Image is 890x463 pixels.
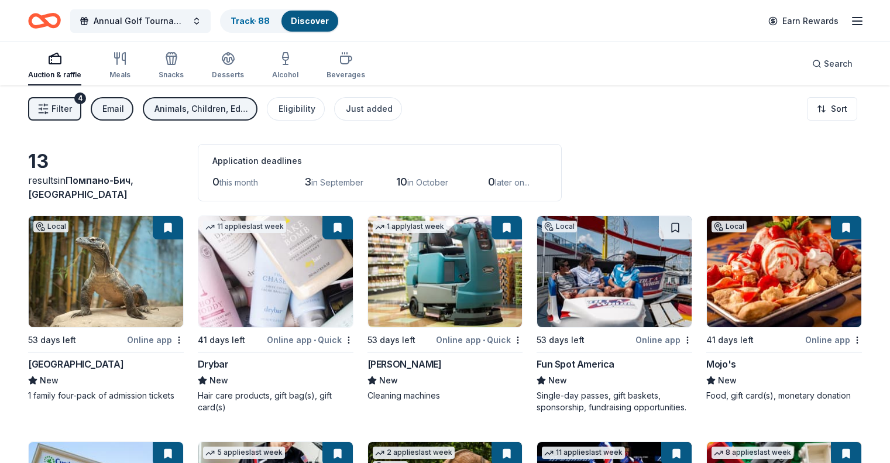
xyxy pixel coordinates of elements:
div: Application deadlines [212,154,547,168]
div: Just added [346,102,393,116]
span: Annual Golf Tournament [94,14,187,28]
div: [GEOGRAPHIC_DATA] [28,357,123,371]
a: Image for Jacksonville Zoo and GardensLocal53 days leftOnline app[GEOGRAPHIC_DATA]New1 family fou... [28,215,184,402]
div: 53 days left [28,333,76,347]
span: New [718,373,737,387]
div: Fun Spot America [537,357,614,371]
span: this month [219,177,258,187]
button: Auction & raffle [28,47,81,85]
div: 41 days left [198,333,245,347]
button: Just added [334,97,402,121]
div: 1 family four-pack of admission tickets [28,390,184,402]
div: Local [542,221,577,232]
div: 41 days left [706,333,754,347]
div: results [28,173,184,201]
div: Eligibility [279,102,315,116]
button: Filter4 [28,97,81,121]
a: Image for Drybar11 applieslast week41 days leftOnline app•QuickDrybarNewHair care products, gift ... [198,215,353,413]
button: Alcohol [272,47,298,85]
div: Online app [635,332,692,347]
button: Search [803,52,862,76]
div: Auction & raffle [28,70,81,80]
span: • [314,335,316,345]
a: Image for Fun Spot AmericaLocal53 days leftOnline appFun Spot AmericaNewSingle-day passes, gift b... [537,215,692,413]
span: 0 [488,176,495,188]
div: Mojo's [706,357,736,371]
div: Online app [805,332,862,347]
span: New [40,373,59,387]
div: Drybar [198,357,229,371]
div: Online app Quick [267,332,353,347]
div: Meals [109,70,130,80]
span: New [209,373,228,387]
a: Image for Mojo'sLocal41 days leftOnline appMojo'sNewFood, gift card(s), monetary donation [706,215,862,402]
div: Cleaning machines [367,390,523,402]
span: Filter [51,102,72,116]
div: 2 applies last week [373,447,455,459]
img: Image for Jacksonville Zoo and Gardens [29,216,183,327]
a: Track· 88 [231,16,270,26]
button: Meals [109,47,130,85]
div: 5 applies last week [203,447,285,459]
div: 11 applies last week [542,447,625,459]
button: Animals, Children, Education, Health, Wellness & Fitness [143,97,257,121]
button: Desserts [212,47,244,85]
button: Sort [807,97,857,121]
div: 4 [74,92,86,104]
span: Sort [831,102,847,116]
img: Image for Mojo's [707,216,861,327]
div: 8 applies last week [712,447,793,459]
span: 10 [396,176,407,188]
button: Eligibility [267,97,325,121]
button: Beverages [327,47,365,85]
div: Online app Quick [436,332,523,347]
img: Image for Tennant [368,216,523,327]
span: • [483,335,485,345]
a: Home [28,7,61,35]
div: [PERSON_NAME] [367,357,442,371]
button: Track· 88Discover [220,9,339,33]
div: Animals, Children, Education, Health, Wellness & Fitness [154,102,248,116]
a: Image for Tennant1 applylast week53 days leftOnline app•Quick[PERSON_NAME]NewCleaning machines [367,215,523,402]
img: Image for Drybar [198,216,353,327]
span: 3 [304,176,311,188]
div: Hair care products, gift bag(s), gift card(s) [198,390,353,413]
span: New [379,373,398,387]
span: in September [311,177,363,187]
div: Desserts [212,70,244,80]
button: Snacks [159,47,184,85]
span: later on... [495,177,530,187]
div: Local [712,221,747,232]
div: 53 days left [367,333,415,347]
a: Earn Rewards [761,11,846,32]
div: Online app [127,332,184,347]
button: Email [91,97,133,121]
div: 53 days left [537,333,585,347]
span: Помпано-Бич, [GEOGRAPHIC_DATA] [28,174,133,200]
span: 0 [212,176,219,188]
span: Search [824,57,853,71]
button: Annual Golf Tournament [70,9,211,33]
a: Discover [291,16,329,26]
span: in [28,174,133,200]
img: Image for Fun Spot America [537,216,692,327]
span: in October [407,177,448,187]
span: New [548,373,567,387]
div: Beverages [327,70,365,80]
div: 1 apply last week [373,221,446,233]
div: Food, gift card(s), monetary donation [706,390,862,402]
div: Local [33,221,68,232]
div: Alcohol [272,70,298,80]
div: Single-day passes, gift baskets, sponsorship, fundraising opportunities. [537,390,692,413]
div: 13 [28,150,184,173]
div: Email [102,102,124,116]
div: Snacks [159,70,184,80]
div: 11 applies last week [203,221,286,233]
